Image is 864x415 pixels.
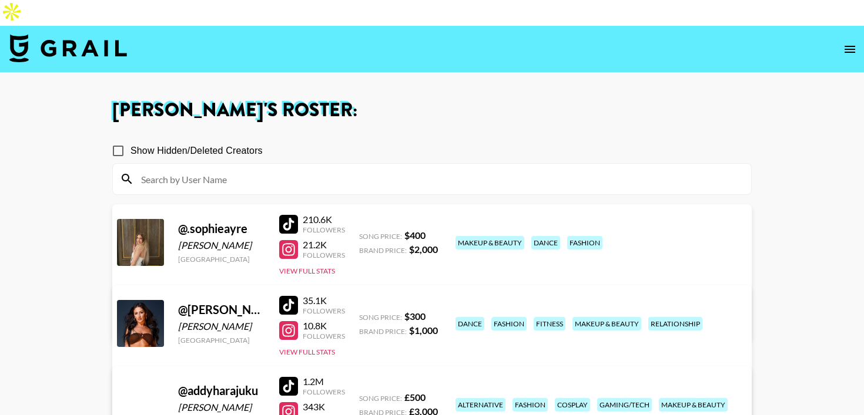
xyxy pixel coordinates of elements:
strong: $ 2,000 [409,244,438,255]
button: open drawer [838,38,862,61]
div: [PERSON_NAME] [178,239,265,251]
span: Song Price: [359,313,402,322]
div: makeup & beauty [659,398,728,411]
div: 35.1K [303,295,345,306]
div: [PERSON_NAME] [178,320,265,332]
div: dance [531,236,560,249]
img: Grail Talent [9,34,127,62]
div: makeup & beauty [572,317,641,330]
div: cosplay [555,398,590,411]
div: 21.2K [303,239,345,251]
strong: $ 1,000 [409,325,438,336]
span: Song Price: [359,232,402,241]
div: @ addyharajuku [178,383,265,398]
div: 10.8K [303,320,345,332]
div: fashion [513,398,548,411]
div: [PERSON_NAME] [178,401,265,413]
span: Song Price: [359,394,402,403]
span: Brand Price: [359,246,407,255]
span: Show Hidden/Deleted Creators [130,144,263,158]
div: 210.6K [303,214,345,225]
div: gaming/tech [597,398,652,411]
strong: £ 500 [404,392,426,403]
strong: $ 400 [404,230,426,241]
span: Brand Price: [359,327,407,336]
div: alternative [456,398,505,411]
button: View Full Stats [279,266,335,275]
div: [GEOGRAPHIC_DATA] [178,336,265,345]
div: [GEOGRAPHIC_DATA] [178,255,265,264]
div: Followers [303,332,345,340]
div: relationship [648,317,702,330]
div: fitness [534,317,565,330]
div: fashion [567,236,602,249]
div: makeup & beauty [456,236,524,249]
button: View Full Stats [279,347,335,356]
div: Followers [303,251,345,259]
div: dance [456,317,484,330]
input: Search by User Name [134,170,744,188]
div: Followers [303,225,345,234]
h1: [PERSON_NAME] 's Roster: [112,101,752,120]
div: @ .sophieayre [178,221,265,236]
div: Followers [303,387,345,396]
div: 343K [303,401,345,413]
div: @ [PERSON_NAME] [178,302,265,317]
div: 1.2M [303,376,345,387]
strong: $ 300 [404,311,426,322]
div: Followers [303,306,345,315]
div: fashion [491,317,527,330]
